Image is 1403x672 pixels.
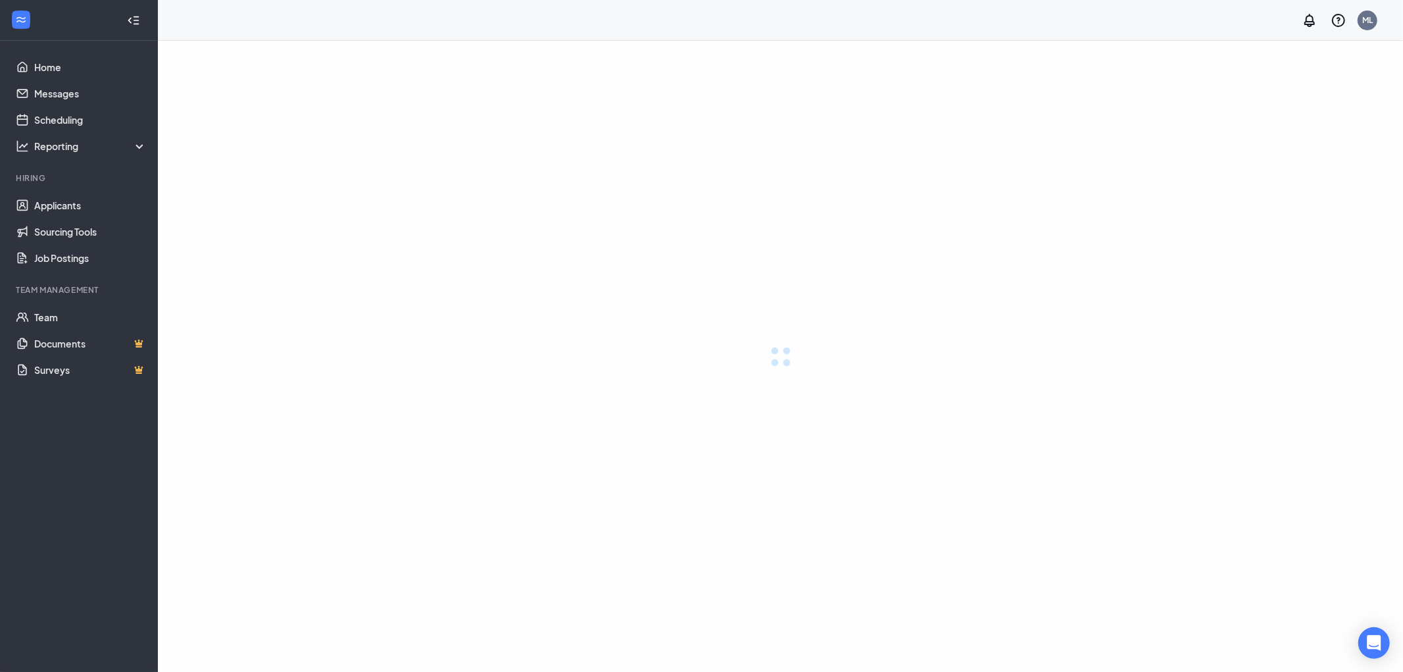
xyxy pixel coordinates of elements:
div: Team Management [16,284,144,296]
a: Job Postings [34,245,147,271]
svg: Analysis [16,140,29,153]
a: Home [34,54,147,80]
a: Sourcing Tools [34,219,147,245]
svg: Collapse [127,14,140,27]
a: DocumentsCrown [34,330,147,357]
div: Reporting [34,140,147,153]
div: ML [1362,14,1373,26]
a: Team [34,304,147,330]
svg: WorkstreamLogo [14,13,28,26]
div: Hiring [16,172,144,184]
svg: Notifications [1302,13,1317,28]
a: Applicants [34,192,147,219]
svg: QuestionInfo [1331,13,1346,28]
a: Messages [34,80,147,107]
a: Scheduling [34,107,147,133]
a: SurveysCrown [34,357,147,383]
div: Open Intercom Messenger [1358,627,1390,659]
